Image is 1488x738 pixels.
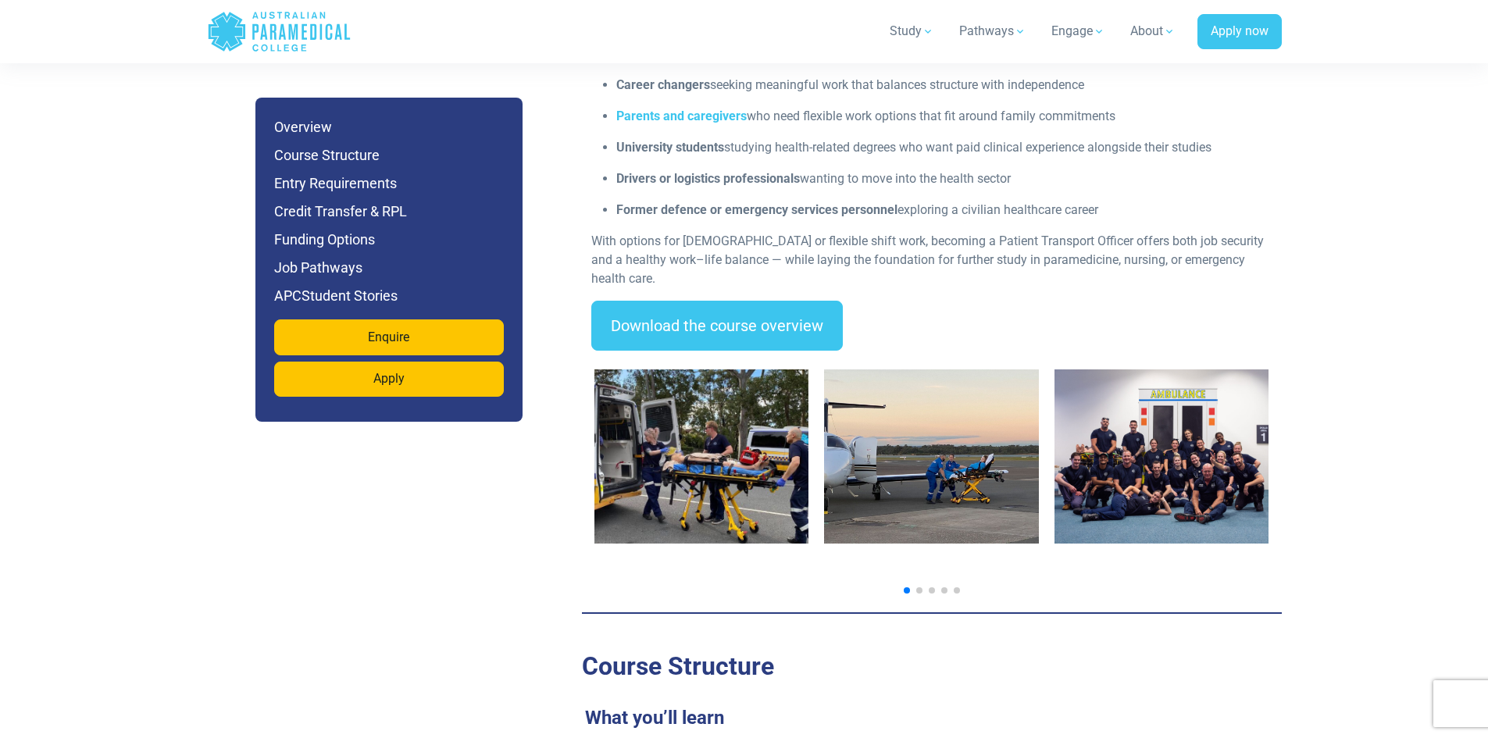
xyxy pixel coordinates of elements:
[616,201,1272,219] p: exploring a civilian healthcare career
[1197,14,1282,50] a: Apply now
[904,587,910,594] span: Go to slide 1
[591,301,843,351] a: Download the course overview
[594,369,809,544] img: Hands on training - outside
[1054,369,1269,569] div: 3 / 7
[954,587,960,594] span: Go to slide 5
[616,202,897,217] strong: Former defence or emergency services personnel
[616,171,800,186] strong: Drivers or logistics professionals
[824,369,1039,569] div: 2 / 7
[880,9,944,53] a: Study
[591,232,1272,288] p: With options for [DEMOGRAPHIC_DATA] or flexible shift work, becoming a Patient Transport Officer ...
[916,587,922,594] span: Go to slide 2
[616,77,710,92] strong: Career changers
[616,140,724,155] strong: University students
[616,169,1272,188] p: wanting to move into the health sector
[941,587,947,594] span: Go to slide 4
[582,651,1282,681] h2: Course Structure
[929,587,935,594] span: Go to slide 3
[207,6,351,57] a: Australian Paramedical College
[616,76,1272,94] p: seeking meaningful work that balances structure with independence
[576,707,1276,729] h3: What you’ll learn
[616,107,1272,126] p: who need flexible work options that fit around family commitments
[1042,9,1115,53] a: Engage
[594,369,809,569] div: 1 / 7
[616,109,747,123] a: Parents and caregivers
[616,138,1272,157] p: studying health-related degrees who want paid clinical experience alongside their studies
[1121,9,1185,53] a: About
[824,369,1039,544] img: Image
[1054,369,1269,544] img: QLD APC students compelting CLinical Workshop 1.
[950,9,1036,53] a: Pathways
